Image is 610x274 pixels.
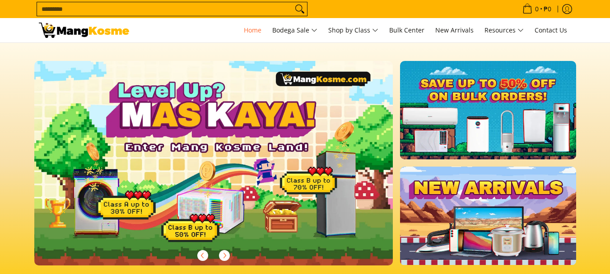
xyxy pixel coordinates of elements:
[520,4,554,14] span: •
[535,26,567,34] span: Contact Us
[138,18,572,42] nav: Main Menu
[484,25,524,36] span: Resources
[385,18,429,42] a: Bulk Center
[542,6,553,12] span: ₱0
[214,246,234,265] button: Next
[244,26,261,34] span: Home
[389,26,424,34] span: Bulk Center
[534,6,540,12] span: 0
[324,18,383,42] a: Shop by Class
[435,26,474,34] span: New Arrivals
[293,2,307,16] button: Search
[268,18,322,42] a: Bodega Sale
[530,18,572,42] a: Contact Us
[328,25,378,36] span: Shop by Class
[39,23,129,38] img: Mang Kosme: Your Home Appliances Warehouse Sale Partner!
[480,18,528,42] a: Resources
[272,25,317,36] span: Bodega Sale
[431,18,478,42] a: New Arrivals
[239,18,266,42] a: Home
[193,246,213,265] button: Previous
